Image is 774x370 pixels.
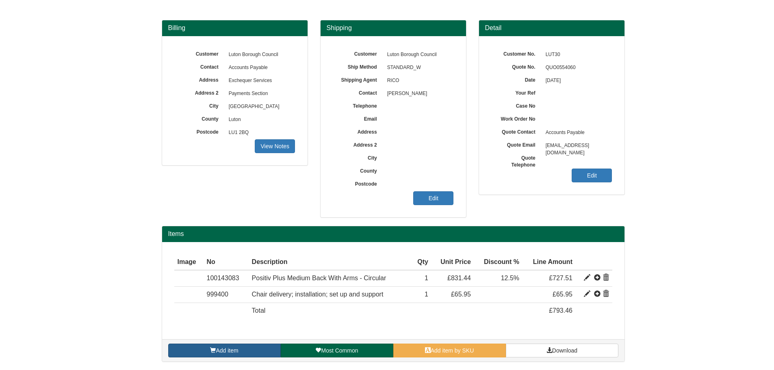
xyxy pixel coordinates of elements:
[225,74,295,87] span: Exchequer Services
[542,126,612,139] span: Accounts Payable
[255,139,295,153] a: View Notes
[225,61,295,74] span: Accounts Payable
[174,126,225,136] label: Postcode
[174,113,225,123] label: County
[333,126,383,136] label: Address
[252,291,384,298] span: Chair delivery; installation; set up and support
[552,347,577,354] span: Download
[412,254,431,270] th: Qty
[491,74,542,84] label: Date
[542,139,612,152] span: [EMAIL_ADDRESS][DOMAIN_NAME]
[383,87,454,100] span: [PERSON_NAME]
[174,100,225,110] label: City
[491,139,542,149] label: Quote Email
[425,275,428,281] span: 1
[333,100,383,110] label: Telephone
[249,303,412,319] td: Total
[174,87,225,97] label: Address 2
[333,165,383,175] label: County
[549,275,572,281] span: £727.51
[383,61,454,74] span: STANDARD_W
[333,139,383,149] label: Address 2
[447,275,471,281] span: £831.44
[425,291,428,298] span: 1
[333,113,383,123] label: Email
[549,307,572,314] span: £793.46
[474,254,523,270] th: Discount %
[491,100,542,110] label: Case No
[542,61,612,74] span: QUO0554060
[542,48,612,61] span: LUT30
[333,61,383,71] label: Ship Method
[501,275,519,281] span: 12.5%
[523,254,576,270] th: Line Amount
[203,287,248,303] td: 999400
[249,254,412,270] th: Description
[491,113,542,123] label: Work Order No
[491,126,542,136] label: Quote Contact
[203,254,248,270] th: No
[216,347,238,354] span: Add item
[225,87,295,100] span: Payments Section
[413,191,453,205] a: Edit
[333,152,383,162] label: City
[491,152,542,169] label: Quote Telephone
[333,178,383,188] label: Postcode
[203,270,248,286] td: 100143083
[225,48,295,61] span: Luton Borough Council
[225,126,295,139] span: LU1 2BQ
[451,291,471,298] span: £65.95
[553,291,572,298] span: £65.95
[491,87,542,97] label: Your Ref
[168,24,301,32] h3: Billing
[485,24,618,32] h3: Detail
[174,74,225,84] label: Address
[327,24,460,32] h3: Shipping
[225,113,295,126] span: Luton
[491,61,542,71] label: Quote No.
[333,48,383,58] label: Customer
[383,48,454,61] span: Luton Borough Council
[333,87,383,97] label: Contact
[174,48,225,58] label: Customer
[383,74,454,87] span: RICO
[431,254,474,270] th: Unit Price
[168,230,618,238] h2: Items
[252,275,386,281] span: Positiv Plus Medium Back With Arms - Circular
[174,254,204,270] th: Image
[572,169,612,182] a: Edit
[174,61,225,71] label: Contact
[431,347,474,354] span: Add item by SKU
[225,100,295,113] span: [GEOGRAPHIC_DATA]
[542,74,612,87] span: [DATE]
[333,74,383,84] label: Shipping Agent
[321,347,358,354] span: Most Common
[491,48,542,58] label: Customer No.
[506,344,618,357] a: Download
